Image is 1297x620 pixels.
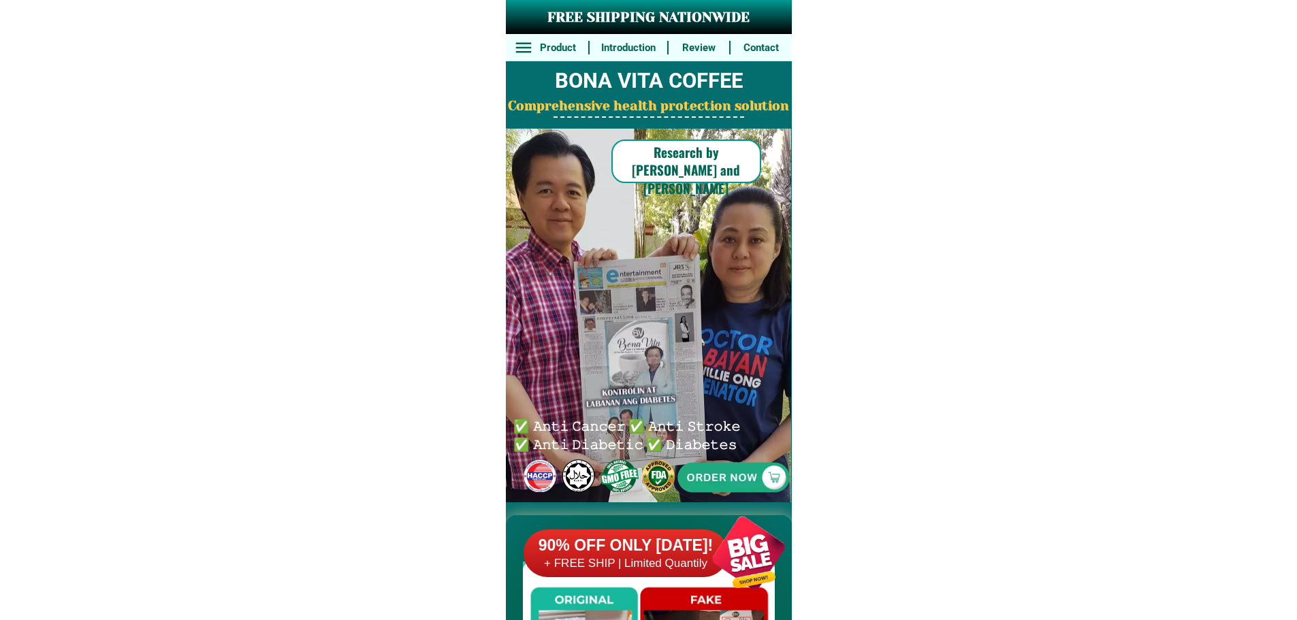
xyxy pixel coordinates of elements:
h6: Product [534,40,581,56]
h6: 90% OFF ONLY [DATE]! [524,536,728,556]
h6: Contact [738,40,784,56]
h2: BONA VITA COFFEE [506,65,792,97]
h6: Review [676,40,722,56]
h6: Research by [PERSON_NAME] and [PERSON_NAME] [611,143,761,197]
h3: FREE SHIPPING NATIONWIDE [506,7,792,28]
h6: Introduction [596,40,660,56]
h2: FAKE VS ORIGINAL [506,526,792,562]
h6: ✅ 𝙰𝚗𝚝𝚒 𝙲𝚊𝚗𝚌𝚎𝚛 ✅ 𝙰𝚗𝚝𝚒 𝚂𝚝𝚛𝚘𝚔𝚎 ✅ 𝙰𝚗𝚝𝚒 𝙳𝚒𝚊𝚋𝚎𝚝𝚒𝚌 ✅ 𝙳𝚒𝚊𝚋𝚎𝚝𝚎𝚜 [513,416,746,452]
h6: + FREE SHIP | Limited Quantily [524,556,728,571]
h2: Comprehensive health protection solution [506,97,792,116]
